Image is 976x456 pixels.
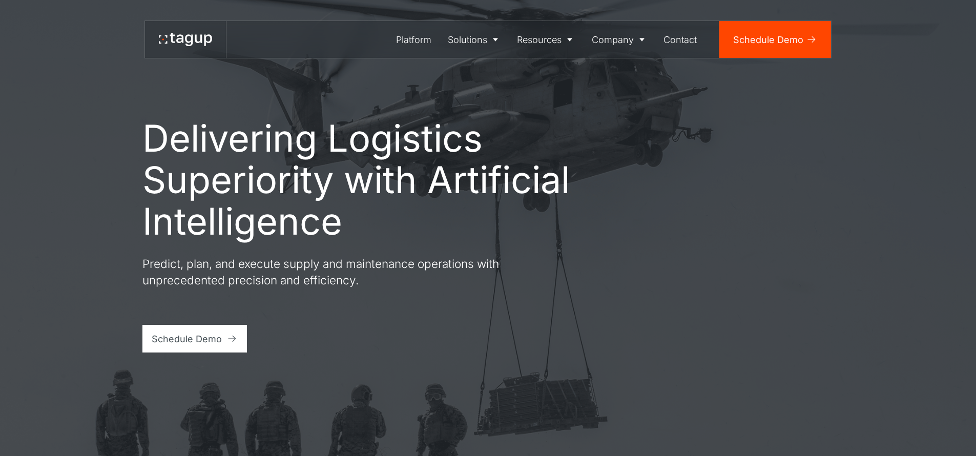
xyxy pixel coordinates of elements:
div: Platform [396,33,431,47]
a: Platform [388,21,440,58]
a: Resources [509,21,584,58]
a: Company [584,21,656,58]
div: Contact [663,33,697,47]
div: Schedule Demo [733,33,803,47]
div: Resources [517,33,562,47]
div: Company [592,33,634,47]
a: Solutions [440,21,509,58]
a: Schedule Demo [719,21,831,58]
div: Solutions [448,33,487,47]
div: Schedule Demo [152,332,222,346]
h1: Delivering Logistics Superiority with Artificial Intelligence [142,117,573,242]
a: Schedule Demo [142,325,247,353]
p: Predict, plan, and execute supply and maintenance operations with unprecedented precision and eff... [142,256,511,288]
a: Contact [656,21,705,58]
